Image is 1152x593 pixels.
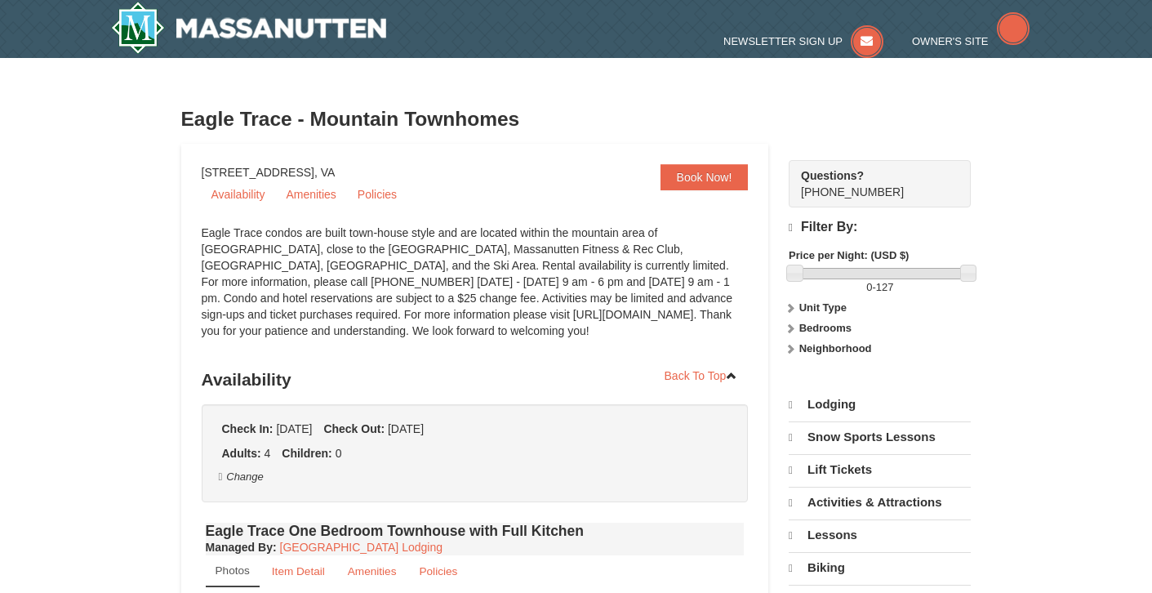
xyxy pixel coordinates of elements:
[654,363,749,388] a: Back To Top
[789,249,909,261] strong: Price per Night: (USD $)
[912,35,1030,47] a: Owner's Site
[282,447,331,460] strong: Children:
[206,541,273,554] span: Managed By
[789,279,971,296] label: -
[111,2,387,54] a: Massanutten Resort
[206,523,745,539] h4: Eagle Trace One Bedroom Townhouse with Full Kitchen
[206,541,277,554] strong: :
[799,342,872,354] strong: Neighborhood
[876,281,894,293] span: 127
[408,555,468,587] a: Policies
[388,422,424,435] span: [DATE]
[789,552,971,583] a: Biking
[912,35,989,47] span: Owner's Site
[280,541,443,554] a: [GEOGRAPHIC_DATA] Lodging
[216,564,250,577] small: Photos
[272,565,325,577] small: Item Detail
[336,447,342,460] span: 0
[661,164,749,190] a: Book Now!
[202,182,275,207] a: Availability
[222,422,274,435] strong: Check In:
[181,103,972,136] h3: Eagle Trace - Mountain Townhomes
[801,167,941,198] span: [PHONE_NUMBER]
[202,363,749,396] h3: Availability
[276,422,312,435] span: [DATE]
[218,468,265,486] button: Change
[202,225,749,355] div: Eagle Trace condos are built town-house style and are located within the mountain area of [GEOGRA...
[801,169,864,182] strong: Questions?
[276,182,345,207] a: Amenities
[222,447,261,460] strong: Adults:
[799,301,847,314] strong: Unit Type
[866,281,872,293] span: 0
[799,322,852,334] strong: Bedrooms
[789,454,971,485] a: Lift Tickets
[789,487,971,518] a: Activities & Attractions
[789,421,971,453] a: Snow Sports Lessons
[323,422,385,435] strong: Check Out:
[111,2,387,54] img: Massanutten Resort Logo
[206,555,260,587] a: Photos
[261,555,336,587] a: Item Detail
[265,447,271,460] span: 4
[419,565,457,577] small: Policies
[789,390,971,420] a: Lodging
[723,35,883,47] a: Newsletter Sign Up
[723,35,843,47] span: Newsletter Sign Up
[348,182,407,207] a: Policies
[348,565,397,577] small: Amenities
[337,555,407,587] a: Amenities
[789,519,971,551] a: Lessons
[789,220,971,235] h4: Filter By:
